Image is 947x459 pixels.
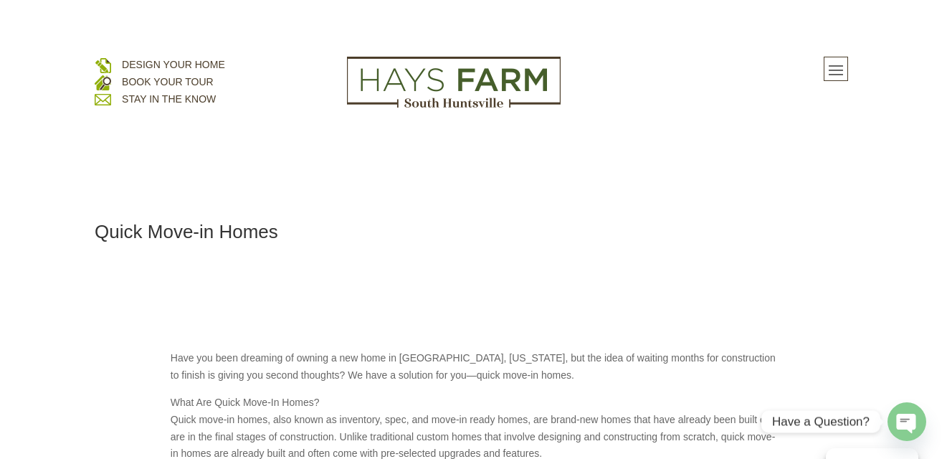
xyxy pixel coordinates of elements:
a: DESIGN YOUR HOME [122,59,225,70]
img: book your home tour [95,74,111,90]
img: design your home [95,57,111,73]
a: STAY IN THE KNOW [122,93,216,105]
p: Have you been dreaming of owning a new home in [GEOGRAPHIC_DATA], [US_STATE], but the idea of wai... [171,350,776,394]
a: BOOK YOUR TOUR [122,76,214,87]
img: Logo [347,57,561,108]
h1: Quick Move-in Homes [95,222,852,248]
a: hays farm homes huntsville development [347,99,561,110]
